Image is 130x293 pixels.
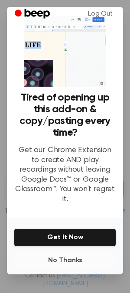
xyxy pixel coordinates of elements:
a: Log Out [79,3,121,24]
button: No Thanks [14,252,116,269]
p: Get our Chrome Extension to create AND play recordings without leaving Google Docs™ or Google Cla... [14,146,116,204]
h3: Tired of opening up this add-on & copy/pasting every time? [14,92,116,139]
button: Get It Now [14,228,116,247]
img: Beep extension in action [24,16,106,87]
a: Beep [9,6,58,23]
